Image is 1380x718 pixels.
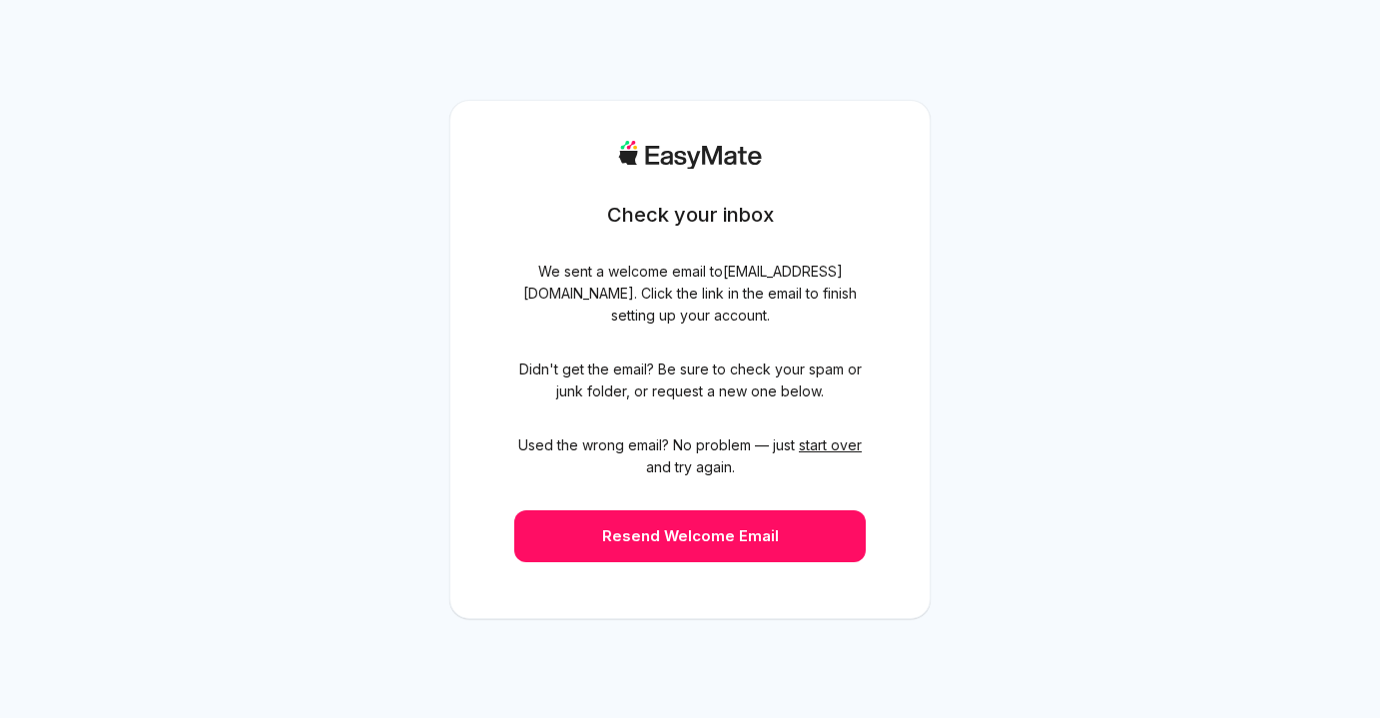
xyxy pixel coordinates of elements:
button: Resend Welcome Email [514,510,866,562]
span: We sent a welcome email to [EMAIL_ADDRESS][DOMAIN_NAME] . Click the link in the email to finish s... [514,261,866,327]
button: start over [799,434,862,456]
span: Didn't get the email? Be sure to check your spam or junk folder, or request a new one below. [514,359,866,402]
h1: Check your inbox [607,201,774,229]
span: Used the wrong email? No problem — just and try again. [514,434,866,478]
